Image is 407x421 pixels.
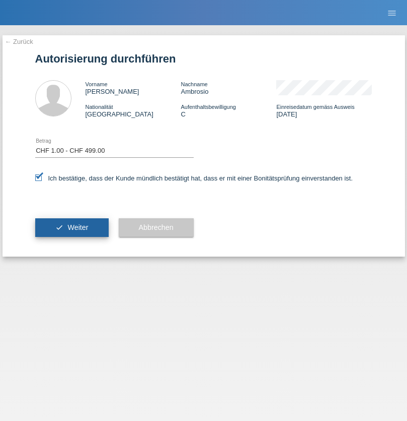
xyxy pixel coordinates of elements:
[5,38,33,45] a: ← Zurück
[276,103,372,118] div: [DATE]
[35,52,372,65] h1: Autorisierung durchführen
[55,223,63,231] i: check
[86,81,108,87] span: Vorname
[86,80,181,95] div: [PERSON_NAME]
[119,218,194,237] button: Abbrechen
[276,104,354,110] span: Einreisedatum gemäss Ausweis
[181,80,276,95] div: Ambrosio
[35,174,353,182] label: Ich bestätige, dass der Kunde mündlich bestätigt hat, dass er mit einer Bonitätsprüfung einversta...
[86,104,113,110] span: Nationalität
[382,10,402,16] a: menu
[86,103,181,118] div: [GEOGRAPHIC_DATA]
[67,223,88,231] span: Weiter
[387,8,397,18] i: menu
[181,81,207,87] span: Nachname
[35,218,109,237] button: check Weiter
[181,104,235,110] span: Aufenthaltsbewilligung
[181,103,276,118] div: C
[139,223,174,231] span: Abbrechen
